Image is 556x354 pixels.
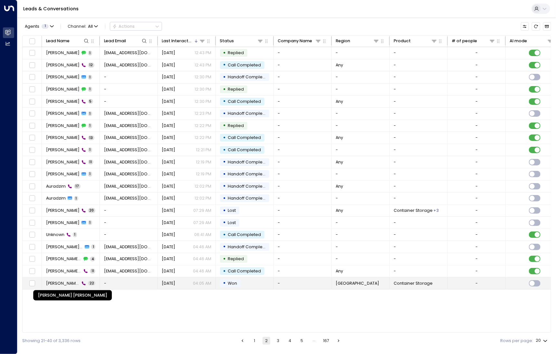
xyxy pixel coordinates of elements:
p: 12:19 PM [196,171,211,177]
span: Call Completed [228,99,261,104]
td: - [274,265,332,277]
span: 1 [74,196,78,201]
span: Delaney Hills [46,256,82,262]
span: nicholaswright626@gmail.com [104,50,154,56]
td: - [332,120,390,132]
p: 12:22 PM [195,135,211,141]
span: 4 [90,257,95,261]
span: Yesterday [162,86,176,92]
div: … [310,337,318,345]
td: - [390,108,448,120]
div: Button group with a nested menu [110,22,162,31]
span: Toggle select row [28,243,36,251]
button: Go to next page [335,337,342,345]
div: 20 [536,336,549,345]
td: - [274,132,332,144]
span: Any [336,183,343,189]
span: Unknown [46,232,64,238]
div: Lead Name [46,37,70,44]
span: 1 [88,172,92,176]
span: Won [228,280,237,286]
td: - [274,168,332,180]
span: Carissa [46,74,80,80]
button: Customize [521,22,529,30]
div: • [223,96,226,106]
span: 1 [88,220,92,225]
p: 07:29 AM [193,208,211,213]
div: Product [394,37,438,44]
span: 1 [91,244,95,249]
span: Call Completed [228,147,261,152]
td: - [390,47,448,59]
div: Last Interacted [162,37,206,44]
span: Yesterday [162,99,176,104]
span: Call Completed [228,232,261,237]
span: Handoff Completed [228,183,270,189]
span: Yesterday [162,232,176,238]
span: 11 [90,269,95,273]
div: • [223,48,226,58]
span: Yesterday [162,74,176,80]
a: Leads & Conversations [23,5,79,12]
div: • [223,242,226,252]
div: - [475,86,478,92]
td: - [274,95,332,107]
td: - [274,205,332,217]
span: Handoff Completed [228,74,270,80]
div: AI mode [510,37,554,44]
td: - [100,84,158,95]
td: - [274,229,332,241]
span: Catherine Ogilvie Forbes [46,280,80,286]
span: Toggle select row [28,86,36,93]
span: Toggle select row [28,98,36,105]
p: 12:19 PM [196,159,211,165]
span: Refresh [532,22,540,30]
span: delaneyhillsforte@gmail.com [104,256,154,262]
span: Toggle select row [28,255,36,263]
span: Carissa Abrahams [46,86,80,92]
td: - [332,84,390,95]
td: - [332,108,390,120]
td: - [274,108,332,120]
p: 04:46 AM [193,244,211,250]
p: 12:21 PM [196,147,211,153]
span: Yesterday [162,256,176,262]
td: - [332,229,390,241]
td: - [274,71,332,83]
td: - [100,277,158,289]
span: Handoff Completed [228,111,270,116]
span: Channel: [65,22,100,30]
td: - [390,71,448,83]
div: Lead Name [46,37,90,44]
span: Toggle select all [28,37,36,45]
div: Product [394,37,411,44]
span: Yesterday [162,244,176,250]
span: Yesterday [162,62,176,68]
span: Yesterday [162,123,176,129]
td: - [332,192,390,204]
div: Region [336,37,350,44]
td: - [274,59,332,71]
span: Toggle select row [28,280,36,287]
span: Any [336,135,343,141]
span: Yesterday [162,111,176,116]
span: Sanjay Panchal [46,208,80,213]
td: - [332,241,390,253]
p: 12:02 PM [195,183,211,189]
div: # of people [452,37,477,44]
span: Chris Swift [46,135,80,141]
button: Go to page 3 [274,337,282,345]
span: Toggle select row [28,49,36,57]
span: Yesterday [162,50,176,56]
span: Sanjay Panchal [46,220,80,226]
div: - [475,111,478,116]
span: Handoff Completed [228,244,270,250]
span: Any [336,268,343,274]
span: 11 [88,160,93,164]
div: - [475,208,478,213]
span: 17 [74,184,81,189]
span: Handoff Completed [228,195,270,201]
td: - [332,47,390,59]
button: Go to page 1 [251,337,258,345]
span: Toggle select row [28,231,36,239]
